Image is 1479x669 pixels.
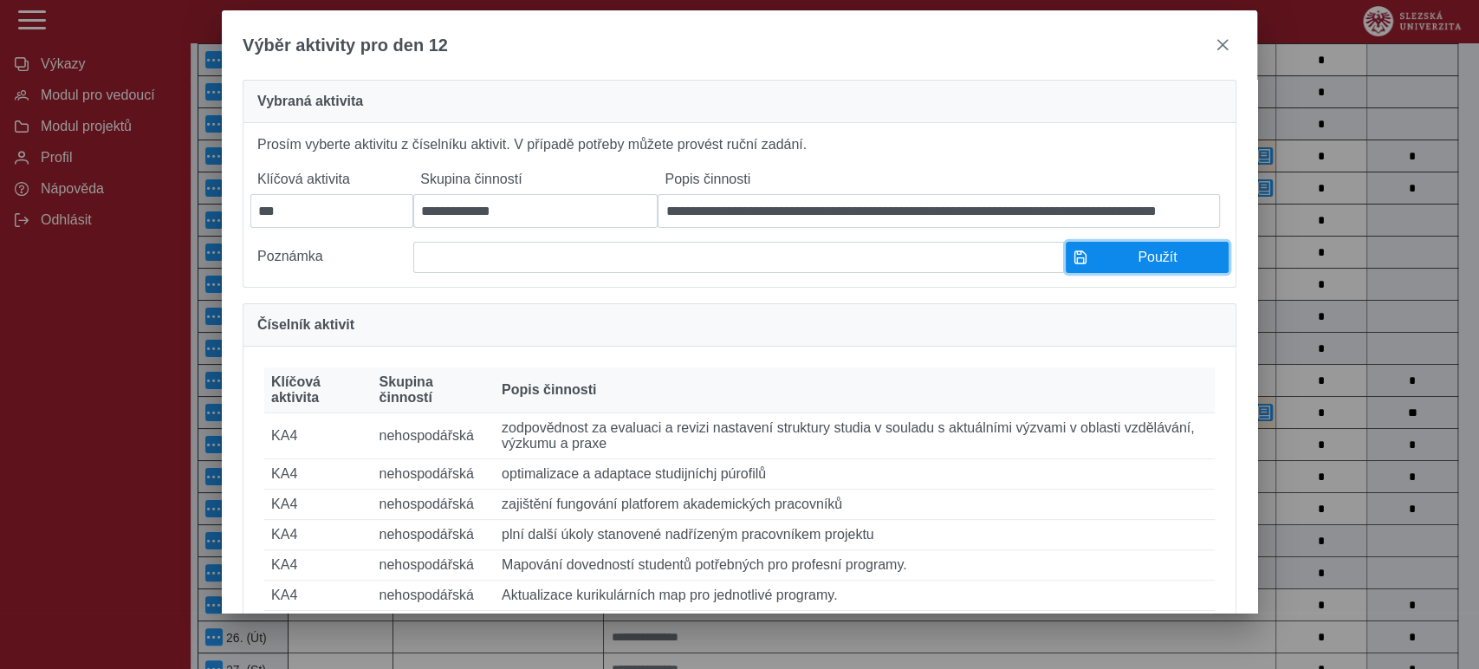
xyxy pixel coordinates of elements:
[264,459,372,490] td: KA4
[502,382,596,398] span: Popis činnosti
[373,550,496,581] td: nehospodářská
[1066,242,1229,273] button: Použít
[495,550,1215,581] td: Mapování dovedností studentů potřebných pro profesní programy.
[495,611,1215,641] td: Zapojení expertů z praxe do tvorby a evaluace programů.
[264,413,372,459] td: KA4
[1209,31,1236,59] button: close
[271,374,365,406] span: Klíčová aktivita
[250,242,413,273] label: Poznámka
[250,165,413,194] label: Klíčová aktivita
[373,459,496,490] td: nehospodářská
[495,413,1215,459] td: zodpovědnost za evaluaci a revizi nastavení struktury studia v souladu s aktuálními výzvami v obl...
[264,520,372,550] td: KA4
[495,490,1215,520] td: zajištění fungování platforem akademických pracovníků
[373,520,496,550] td: nehospodářská
[413,165,658,194] label: Skupina činností
[495,581,1215,611] td: Aktualizace kurikulárních map pro jednotlivé programy.
[264,581,372,611] td: KA4
[373,413,496,459] td: nehospodářská
[257,94,363,108] span: Vybraná aktivita
[1094,250,1221,265] span: Použít
[658,165,1229,194] label: Popis činnosti
[264,550,372,581] td: KA4
[373,611,496,641] td: nehospodářská
[373,581,496,611] td: nehospodářská
[264,490,372,520] td: KA4
[243,123,1236,288] div: Prosím vyberte aktivitu z číselníku aktivit. V případě potřeby můžete provést ruční zadání.
[373,490,496,520] td: nehospodářská
[379,374,489,406] span: Skupina činností
[257,318,354,332] span: Číselník aktivit
[243,36,448,55] span: Výběr aktivity pro den 12
[495,520,1215,550] td: plní další úkoly stanovené nadřízeným pracovníkem projektu
[264,611,372,641] td: KA4
[495,459,1215,490] td: optimalizace a adaptace studijníchj púrofilů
